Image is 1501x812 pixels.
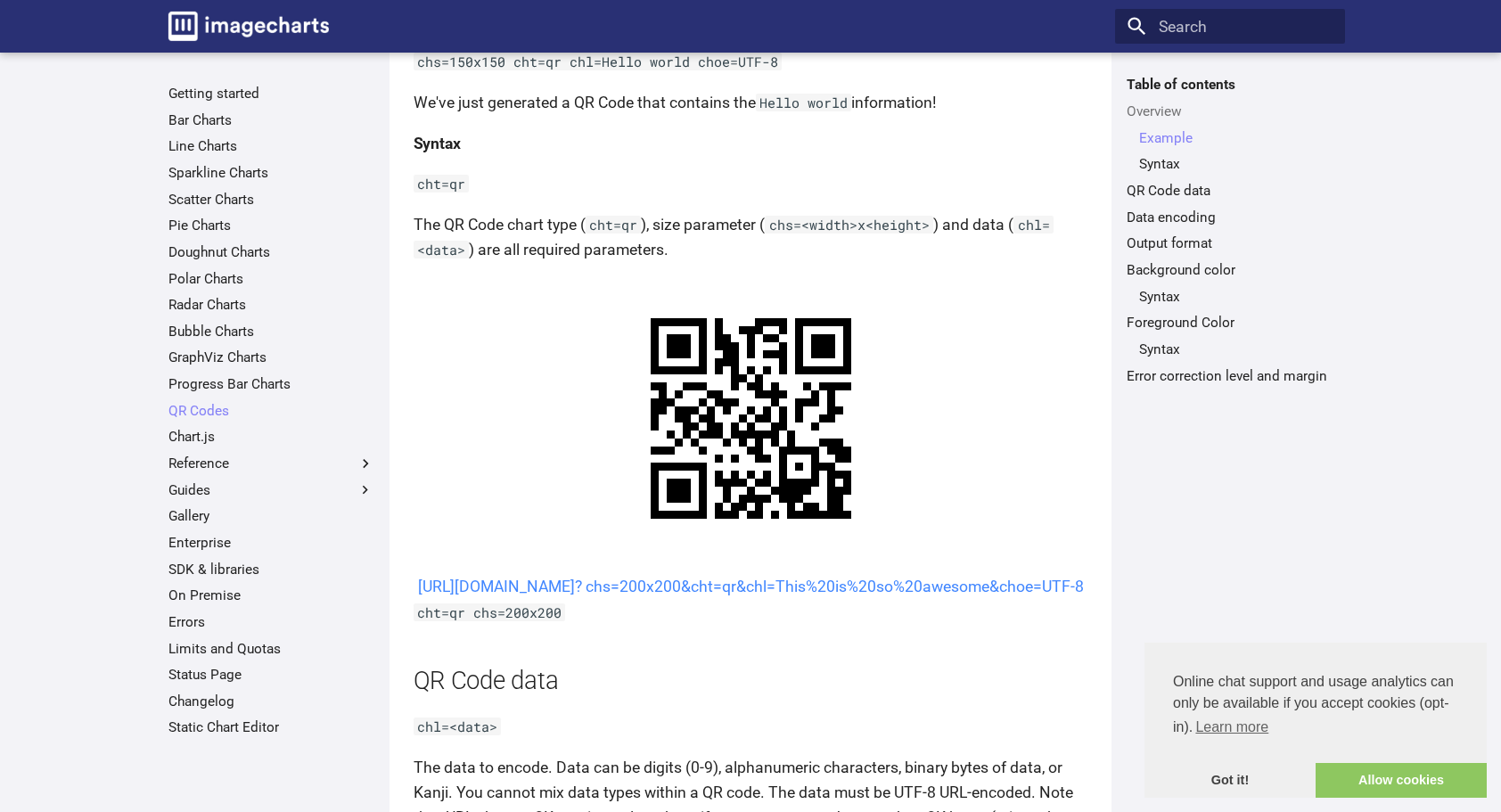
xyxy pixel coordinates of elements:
[414,131,1088,156] h4: Syntax
[168,666,374,684] a: Status Page
[168,534,374,552] a: Enterprise
[168,640,374,658] a: Limits and Quotas
[168,375,374,393] a: Progress Bar Charts
[414,664,1088,699] h2: QR Code data
[418,578,1084,595] a: [URL][DOMAIN_NAME]? chs=200x200&cht=qr&chl=This%20is%20so%20awesome&choe=UTF-8
[1193,714,1271,741] a: learn more about cookies
[168,561,374,578] a: SDK & libraries
[168,137,374,155] a: Line Charts
[1127,340,1333,358] nav: Foreground Color
[168,428,374,446] a: Chart.js
[168,323,374,340] a: Bubble Charts
[414,53,783,70] code: chs=150x150 cht=qr chl=Hello world choe=UTF-8
[168,507,374,525] a: Gallery
[168,296,374,314] a: Radar Charts
[1127,103,1333,120] a: Overview
[168,243,374,261] a: Doughnut Charts
[765,216,933,234] code: chs=<width>x<height>
[168,191,374,209] a: Scatter Charts
[1139,155,1333,173] a: Syntax
[1316,763,1487,799] a: allow cookies
[414,603,566,621] code: cht=qr chs=200x200
[168,455,374,472] label: Reference
[586,216,642,234] code: cht=qr
[1127,261,1333,279] a: Background color
[1127,129,1333,174] nav: Overview
[168,164,374,182] a: Sparkline Charts
[1127,182,1333,200] a: QR Code data
[1115,76,1344,94] label: Table of contents
[1144,643,1487,798] div: cookieconsent
[168,217,374,234] a: Pie Charts
[168,85,374,103] a: Getting started
[1115,76,1344,384] nav: Table of contents
[414,90,1088,115] p: We've just generated a QR Code that contains the information!
[168,349,374,366] a: GraphViz Charts
[1144,763,1316,799] a: dismiss cookie message
[160,4,337,48] a: Image-Charts documentation
[756,94,852,111] code: Hello world
[1127,288,1333,306] nav: Background color
[1115,9,1344,45] input: Search
[1127,209,1333,226] a: Data encoding
[168,613,374,631] a: Errors
[168,111,374,129] a: Bar Charts
[1173,671,1458,741] span: Online chat support and usage analytics can only be available if you accept cookies (opt-in).
[1127,367,1333,385] a: Error correction level and margin
[168,586,374,604] a: On Premise
[611,278,891,559] img: chart
[168,693,374,710] a: Changelog
[168,481,374,499] label: Guides
[168,718,374,736] a: Static Chart Editor
[1139,340,1333,358] a: Syntax
[414,718,502,735] code: chl=<data>
[168,402,374,420] a: QR Codes
[168,12,329,41] img: logo
[414,175,470,193] code: cht=qr
[168,270,374,288] a: Polar Charts
[1127,314,1333,332] a: Foreground Color
[1139,288,1333,306] a: Syntax
[1139,129,1333,147] a: Example
[1127,234,1333,252] a: Output format
[414,212,1088,262] p: The QR Code chart type ( ), size parameter ( ) and data ( ) are all required parameters.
